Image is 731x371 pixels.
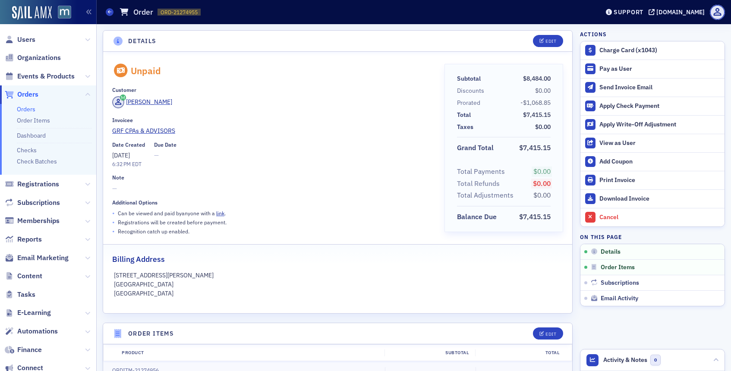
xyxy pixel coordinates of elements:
a: Check Batches [17,157,57,165]
a: Tasks [5,290,35,299]
span: Subtotal [457,74,484,83]
div: Apply Write-Off Adjustment [599,121,720,129]
span: Details [601,248,621,256]
span: Taxes [457,123,476,132]
button: View as User [580,134,725,152]
div: Edit [545,39,556,44]
div: Subtotal [384,349,475,356]
span: Total Payments [457,167,508,177]
button: [DOMAIN_NAME] [649,9,708,15]
a: Automations [5,327,58,336]
div: Apply Check Payment [599,102,720,110]
a: View Homepage [52,6,71,20]
span: GRF CPAs & ADVISORS [112,126,191,135]
span: Total Adjustments [457,190,517,201]
div: Subtotal [457,74,481,83]
div: Total [475,349,566,356]
div: Due Date [154,141,176,148]
a: Order Items [17,116,50,124]
span: $0.00 [533,179,551,188]
div: Note [112,174,124,181]
span: — [112,184,432,193]
div: Date Created [112,141,145,148]
div: Print Invoice [599,176,720,184]
img: SailAMX [58,6,71,19]
a: Orders [5,90,38,99]
div: Total [457,110,471,119]
div: Download Invoice [599,195,720,203]
span: Finance [17,345,42,355]
span: $0.00 [533,191,551,199]
p: [STREET_ADDRESS][PERSON_NAME] [114,271,562,280]
span: 0 [650,355,661,365]
span: Registrations [17,179,59,189]
span: Order Items [601,264,635,271]
a: [PERSON_NAME] [112,96,172,108]
div: Unpaid [131,65,161,76]
div: View as User [599,139,720,147]
button: Pay as User [580,60,725,78]
span: Reports [17,235,42,244]
span: Email Marketing [17,253,69,263]
time: 6:32 PM [112,160,131,167]
span: $7,415.15 [519,212,551,221]
span: [DATE] [112,151,130,159]
button: Cancel [580,208,725,226]
button: Send Invoice Email [580,78,725,97]
span: $0.00 [535,123,551,131]
div: Additional Options [112,199,158,206]
span: Orders [17,90,38,99]
span: Content [17,271,42,281]
h2: Billing Address [112,254,165,265]
span: Total Refunds [457,179,503,189]
span: • [112,218,115,227]
a: Organizations [5,53,61,63]
span: Activity & Notes [603,355,647,365]
a: Subscriptions [5,198,60,208]
span: Events & Products [17,72,75,81]
span: Subscriptions [17,198,60,208]
span: $7,415.15 [523,111,551,119]
button: Edit [533,327,563,340]
div: [PERSON_NAME] [126,97,172,107]
button: Add Coupon [580,152,725,171]
a: Checks [17,146,37,154]
span: Organizations [17,53,61,63]
span: -$1,068.85 [520,99,551,107]
span: Total [457,110,474,119]
span: Users [17,35,35,44]
button: Apply Write-Off Adjustment [580,115,725,134]
h4: Details [128,37,157,46]
span: Discounts [457,86,487,95]
div: Prorated [457,98,480,107]
a: Registrations [5,179,59,189]
span: Email Activity [601,295,638,302]
button: Edit [533,35,563,47]
span: E-Learning [17,308,51,318]
div: Add Coupon [599,158,720,166]
div: Discounts [457,86,484,95]
span: Memberships [17,216,60,226]
a: Orders [17,105,35,113]
a: Memberships [5,216,60,226]
span: • [112,209,115,218]
span: Automations [17,327,58,336]
a: Email Marketing [5,253,69,263]
div: Grand Total [457,143,494,153]
div: Total Adjustments [457,190,514,201]
span: $0.00 [535,87,551,94]
div: Send Invoice Email [599,84,720,91]
span: Grand Total [457,143,497,153]
a: Content [5,271,42,281]
p: Can be viewed and paid by anyone with a . [118,209,226,217]
div: [DOMAIN_NAME] [656,8,705,16]
h4: Actions [580,30,607,38]
a: Events & Products [5,72,75,81]
div: Total Refunds [457,179,500,189]
h1: Order [133,7,153,17]
span: ORD-21274955 [161,9,198,16]
div: Invoicee [112,117,133,123]
a: Dashboard [17,132,46,139]
a: Users [5,35,35,44]
div: Balance Due [457,212,497,222]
